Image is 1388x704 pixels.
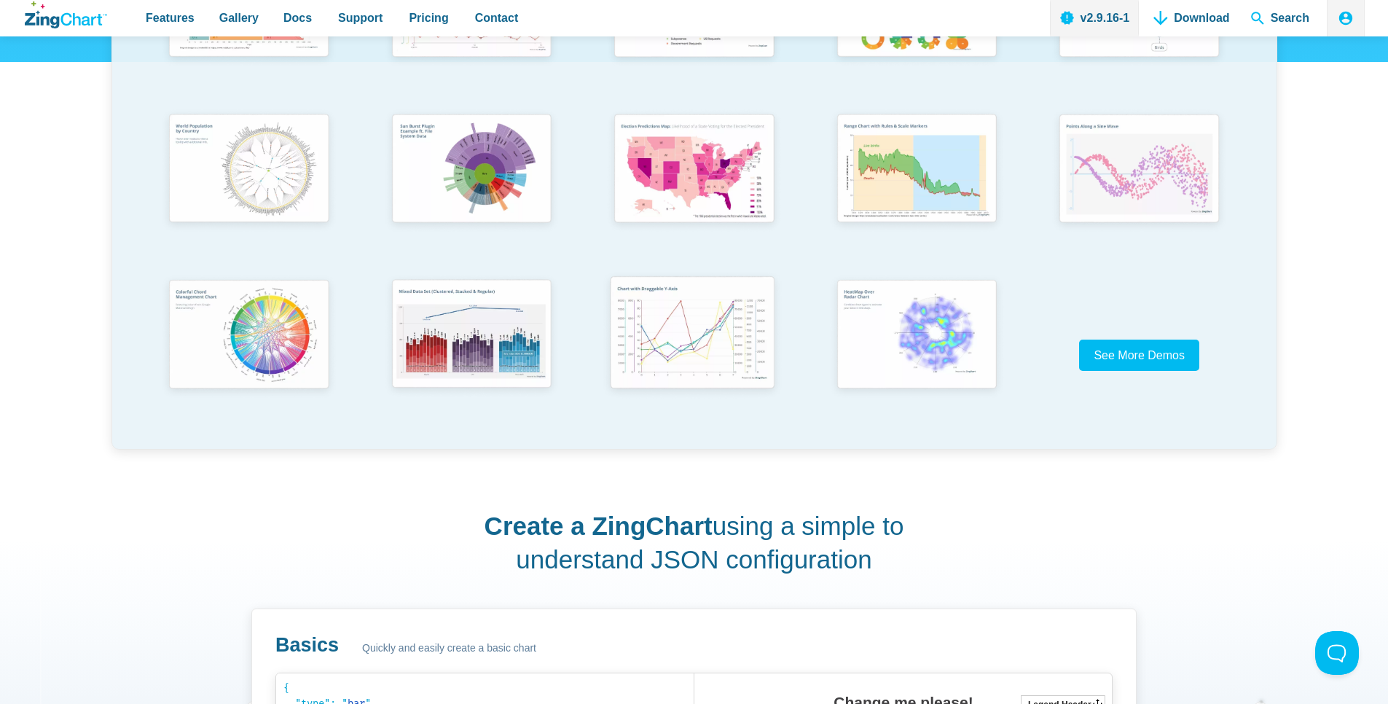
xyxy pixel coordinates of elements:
span: Support [338,8,383,28]
img: Heatmap Over Radar Chart [828,273,1005,400]
img: Colorful Chord Management Chart [160,273,337,400]
a: ZingChart Logo. Click to return to the homepage [25,1,107,28]
span: Pricing [409,8,448,28]
h3: Basics [275,633,339,658]
img: Election Predictions Map [605,107,783,234]
a: World Population by Country [138,107,361,273]
strong: Create a ZingChart [485,512,713,540]
img: World Population by Country [160,107,337,235]
a: Range Chart with Rultes & Scale Markers [805,107,1028,273]
img: Sun Burst Plugin Example ft. File System Data [383,107,560,234]
span: See More Demos [1094,349,1185,361]
span: Docs [283,8,312,28]
a: Sun Burst Plugin Example ft. File System Data [360,107,583,273]
span: Quickly and easily create a basic chart [362,640,536,657]
a: See More Demos [1079,340,1199,371]
h2: using a simple to understand JSON configuration [481,509,907,576]
a: Chart with Draggable Y-Axis [583,273,806,438]
a: Election Predictions Map [583,107,806,273]
a: Colorful Chord Management Chart [138,273,361,438]
img: Chart with Draggable Y-Axis [601,269,785,400]
span: Features [146,8,195,28]
span: Contact [475,8,519,28]
iframe: Toggle Customer Support [1315,631,1359,675]
img: Mixed Data Set (Clustered, Stacked, and Regular) [383,273,560,399]
img: Range Chart with Rultes & Scale Markers [828,107,1005,235]
a: Points Along a Sine Wave [1028,107,1251,273]
a: Mixed Data Set (Clustered, Stacked, and Regular) [360,273,583,438]
a: Heatmap Over Radar Chart [805,273,1028,438]
img: Points Along a Sine Wave [1050,107,1228,234]
span: Gallery [219,8,259,28]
